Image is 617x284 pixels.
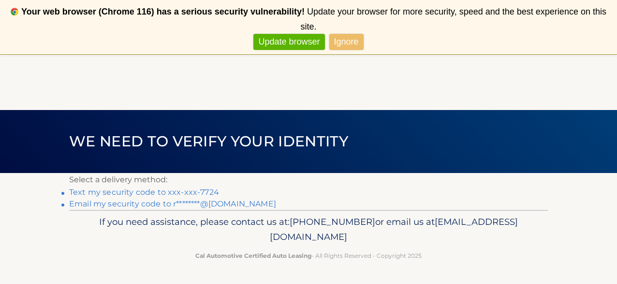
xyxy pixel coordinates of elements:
[75,251,542,261] p: - All Rights Reserved - Copyright 2025
[21,7,305,16] b: Your web browser (Chrome 116) has a serious security vulnerability!
[69,173,548,187] p: Select a delivery method:
[300,7,606,32] span: Update your browser for more security, speed and the best experience on this site.
[290,216,375,227] span: [PHONE_NUMBER]
[69,188,219,197] a: Text my security code to xxx-xxx-7724
[329,34,364,50] a: Ignore
[75,214,542,245] p: If you need assistance, please contact us at: or email us at
[195,252,311,259] strong: Cal Automotive Certified Auto Leasing
[69,132,348,150] span: We need to verify your identity
[69,199,276,208] a: Email my security code to r********@[DOMAIN_NAME]
[253,34,324,50] a: Update browser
